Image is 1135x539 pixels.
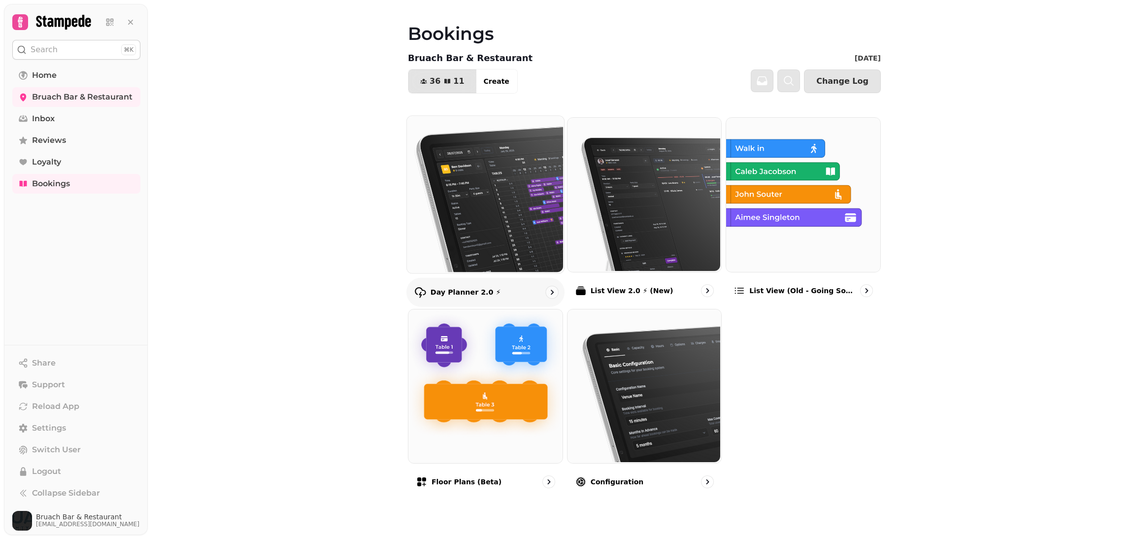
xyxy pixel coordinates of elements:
[12,462,140,481] button: Logout
[12,353,140,373] button: Share
[32,178,70,190] span: Bookings
[862,286,871,296] svg: go to
[31,44,58,56] p: Search
[430,77,440,85] span: 36
[12,483,140,503] button: Collapse Sidebar
[12,418,140,438] a: Settings
[36,520,139,528] span: [EMAIL_ADDRESS][DOMAIN_NAME]
[408,309,563,497] a: Floor Plans (beta)Floor Plans (beta)
[12,109,140,129] a: Inbox
[12,131,140,150] a: Reviews
[432,477,501,487] p: Floor Plans (beta)
[32,401,79,412] span: Reload App
[12,511,140,531] button: User avatarBruach Bar & Restaurant[EMAIL_ADDRESS][DOMAIN_NAME]
[32,466,61,477] span: Logout
[32,379,65,391] span: Support
[591,286,673,296] p: List View 2.0 ⚡ (New)
[12,87,140,107] a: Bruach Bar & Restaurant
[567,117,722,305] a: List View 2.0 ⚡ (New)List View 2.0 ⚡ (New)
[32,357,56,369] span: Share
[32,444,81,456] span: Switch User
[32,422,66,434] span: Settings
[544,477,554,487] svg: go to
[32,135,66,146] span: Reviews
[591,477,644,487] p: Configuration
[476,69,517,93] button: Create
[749,286,856,296] p: List view (Old - going soon)
[121,44,136,55] div: ⌘K
[855,53,881,63] p: [DATE]
[567,117,721,271] img: List View 2.0 ⚡ (New)
[567,308,721,463] img: Configuration
[32,156,61,168] span: Loyalty
[12,174,140,194] a: Bookings
[12,397,140,416] button: Reload App
[816,77,868,85] span: Change Log
[702,477,712,487] svg: go to
[567,309,722,497] a: ConfigurationConfiguration
[702,286,712,296] svg: go to
[408,51,533,65] p: Bruach Bar & Restaurant
[32,69,57,81] span: Home
[408,69,476,93] button: 3611
[32,487,100,499] span: Collapse Sidebar
[725,117,879,271] img: List view (Old - going soon)
[12,66,140,85] a: Home
[407,308,562,463] img: Floor Plans (beta)
[12,40,140,60] button: Search⌘K
[804,69,881,93] button: Change Log
[12,440,140,460] button: Switch User
[406,115,565,306] a: Day Planner 2.0 ⚡Day Planner 2.0 ⚡
[484,78,509,85] span: Create
[453,77,464,85] span: 11
[36,513,139,520] span: Bruach Bar & Restaurant
[12,511,32,531] img: User avatar
[12,152,140,172] a: Loyalty
[431,287,501,297] p: Day Planner 2.0 ⚡
[406,115,563,272] img: Day Planner 2.0 ⚡
[12,375,140,395] button: Support
[32,113,55,125] span: Inbox
[32,91,133,103] span: Bruach Bar & Restaurant
[547,287,557,297] svg: go to
[726,117,881,305] a: List view (Old - going soon)List view (Old - going soon)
